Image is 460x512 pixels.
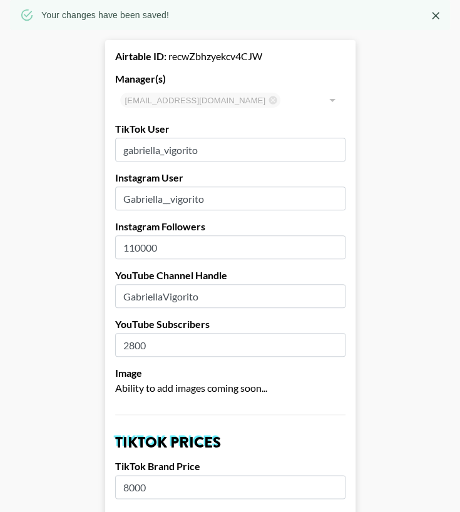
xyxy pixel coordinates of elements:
[115,367,345,379] label: Image
[115,435,345,450] h2: TikTok Prices
[115,50,345,63] div: recwZbhzyekcv4CJW
[115,382,267,394] span: Ability to add images coming soon...
[115,123,345,135] label: TikTok User
[115,318,345,330] label: YouTube Subscribers
[115,50,166,62] strong: Airtable ID:
[426,6,445,25] button: Close
[115,269,345,282] label: YouTube Channel Handle
[115,172,345,184] label: Instagram User
[115,220,345,233] label: Instagram Followers
[41,4,169,26] div: Your changes have been saved!
[115,73,345,85] label: Manager(s)
[115,460,345,473] label: TikTok Brand Price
